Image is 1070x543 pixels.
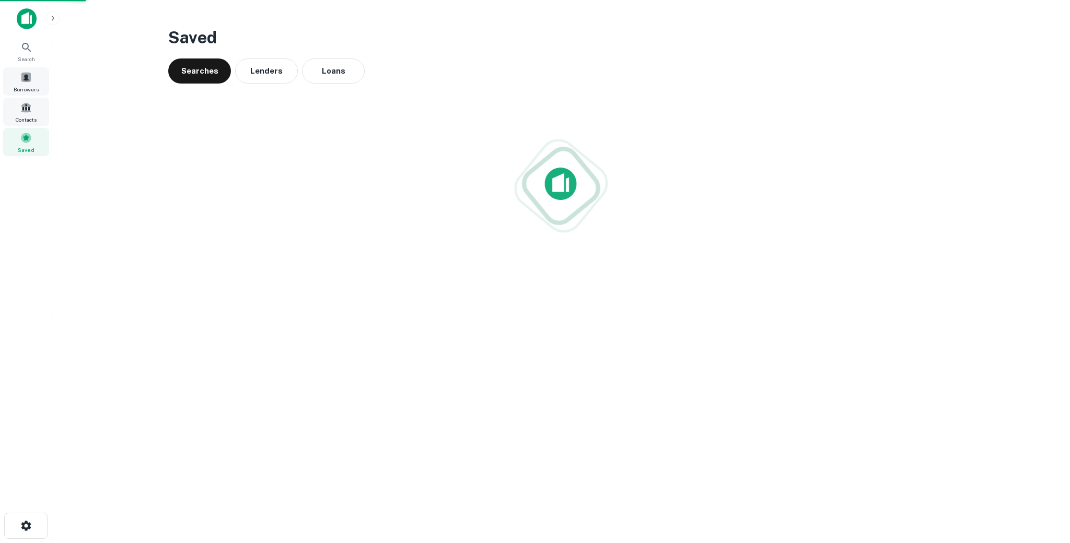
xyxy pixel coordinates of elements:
button: Loans [302,58,365,84]
button: Searches [168,58,231,84]
span: Saved [18,146,34,154]
button: Lenders [235,58,298,84]
span: Contacts [16,115,37,124]
a: Saved [3,128,49,156]
span: Search [18,55,35,63]
a: Contacts [3,98,49,126]
a: Borrowers [3,67,49,96]
span: Borrowers [14,85,39,93]
h3: Saved [168,25,954,50]
img: capitalize-icon.png [17,8,37,29]
a: Search [3,37,49,65]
